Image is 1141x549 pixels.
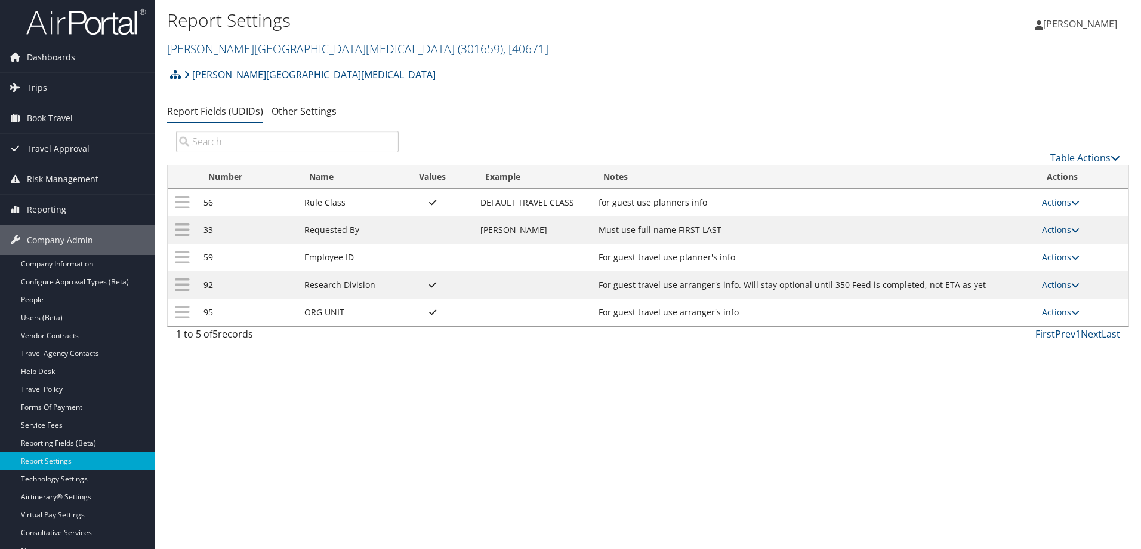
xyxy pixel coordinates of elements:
[27,195,66,225] span: Reporting
[298,165,390,189] th: Name
[503,41,548,57] span: , [ 40671 ]
[1042,252,1080,263] a: Actions
[27,164,98,194] span: Risk Management
[298,271,390,299] td: Research Division
[1043,17,1117,30] span: [PERSON_NAME]
[474,189,593,216] td: DEFAULT TRAVEL CLASS
[198,244,298,271] td: 59
[458,41,503,57] span: ( 301659 )
[1050,151,1120,164] a: Table Actions
[1035,6,1129,42] a: [PERSON_NAME]
[167,8,809,33] h1: Report Settings
[176,131,399,152] input: Search
[593,165,1036,189] th: Notes
[184,63,436,87] a: [PERSON_NAME][GEOGRAPHIC_DATA][MEDICAL_DATA]
[1035,327,1055,341] a: First
[1081,327,1102,341] a: Next
[593,299,1036,326] td: For guest travel use arranger's info
[1055,327,1075,341] a: Prev
[1042,279,1080,290] a: Actions
[27,225,93,255] span: Company Admin
[1042,224,1080,235] a: Actions
[298,189,390,216] td: Rule Class
[167,41,548,57] a: [PERSON_NAME][GEOGRAPHIC_DATA][MEDICAL_DATA]
[198,165,298,189] th: Number
[198,299,298,326] td: 95
[176,327,399,347] div: 1 to 5 of records
[198,189,298,216] td: 56
[1036,165,1129,189] th: Actions
[390,165,474,189] th: Values
[1042,197,1080,208] a: Actions
[593,244,1036,271] td: For guest travel use planner's info
[198,216,298,244] td: 33
[26,8,146,36] img: airportal-logo.png
[298,299,390,326] td: ORG UNIT
[593,216,1036,244] td: Must use full name FIRST LAST
[168,165,198,189] th: : activate to sort column descending
[1075,327,1081,341] a: 1
[167,105,263,118] a: Report Fields (UDIDs)
[593,189,1036,216] td: for guest use planners info
[27,134,90,164] span: Travel Approval
[474,216,593,244] td: [PERSON_NAME]
[1042,306,1080,318] a: Actions
[1102,327,1120,341] a: Last
[298,216,390,244] td: Requested By
[272,105,337,118] a: Other Settings
[198,271,298,299] td: 92
[298,244,390,271] td: Employee ID
[27,73,47,103] span: Trips
[593,271,1036,299] td: For guest travel use arranger's info. Will stay optional until 350 Feed is completed, not ETA as yet
[27,42,75,72] span: Dashboards
[212,327,218,341] span: 5
[474,165,593,189] th: Example
[27,103,73,133] span: Book Travel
